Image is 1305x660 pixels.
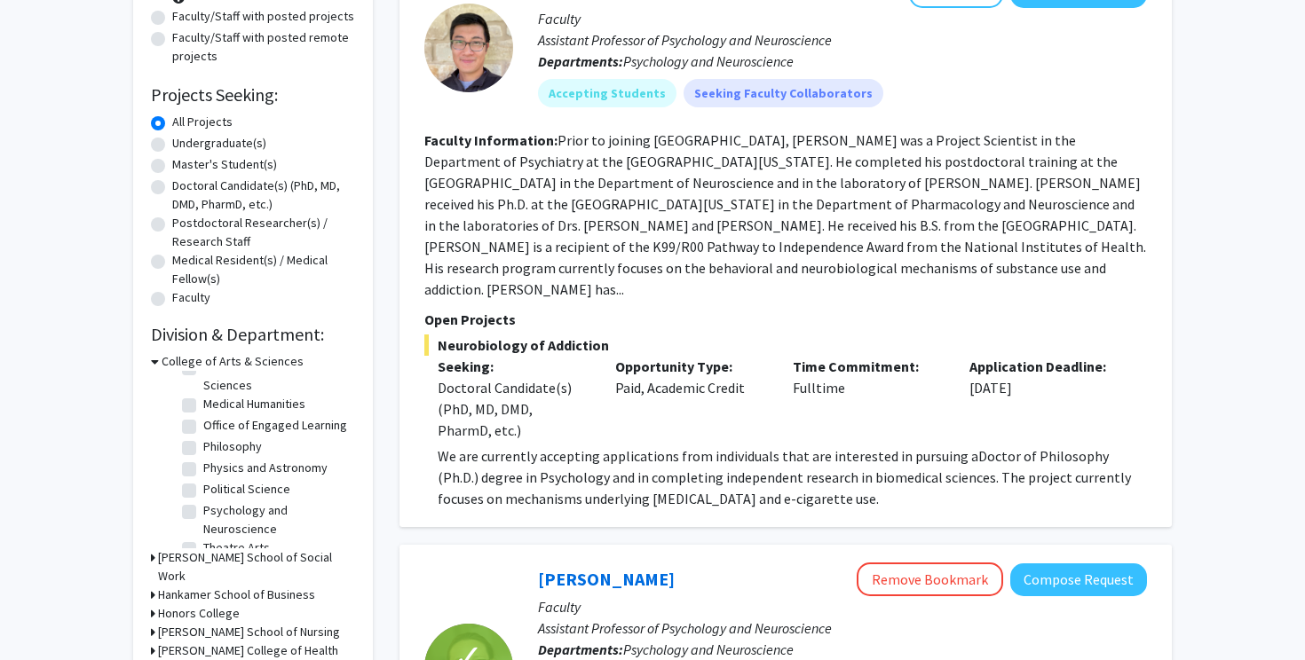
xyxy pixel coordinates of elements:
label: Medical Resident(s) / Medical Fellow(s) [172,251,355,288]
div: Paid, Academic Credit [602,356,779,441]
label: Faculty [172,288,210,307]
label: Political Science [203,480,290,499]
label: Medical Humanities [203,395,305,413]
h3: [PERSON_NAME] School of Nursing [158,623,340,641]
p: Assistant Professor of Psychology and Neuroscience [538,29,1147,51]
fg-read-more: Prior to joining [GEOGRAPHIC_DATA], [PERSON_NAME] was a Project Scientist in the Department of Ps... [424,131,1146,298]
div: [DATE] [956,356,1134,441]
h2: Projects Seeking: [151,84,355,106]
label: Institute for Aviation Sciences [203,357,351,395]
span: Psychology and Neuroscience [623,52,794,70]
span: Psychology and Neuroscience [623,640,794,658]
label: Philosophy [203,437,262,456]
p: Faculty [538,8,1147,29]
h2: Division & Department: [151,324,355,345]
div: Fulltime [779,356,957,441]
label: Physics and Astronomy [203,459,328,477]
a: [PERSON_NAME] [538,568,675,590]
label: Faculty/Staff with posted remote projects [172,28,355,66]
label: Postdoctoral Researcher(s) / Research Staff [172,214,355,251]
span: Neurobiology of Addiction [424,334,1147,356]
iframe: Chat [13,580,75,647]
h3: College of Arts & Sciences [162,352,304,371]
p: Opportunity Type: [615,356,766,377]
button: Compose Request to Elisabeth Vichaya [1010,563,1147,596]
b: Departments: [538,52,623,70]
p: Application Deadline: [969,356,1120,377]
b: Departments: [538,640,623,658]
p: We are currently accepting applications from individuals that are interested in pursuing a [438,445,1147,509]
p: Faculty [538,596,1147,617]
label: Faculty/Staff with posted projects [172,7,354,26]
mat-chip: Seeking Faculty Collaborators [684,79,883,107]
span: Doctor of Philosophy (Ph.D.) degree in Psychology and in completing independent research in biome... [438,447,1131,507]
label: Psychology and Neuroscience [203,501,351,538]
p: Assistant Professor of Psychology and Neuroscience [538,617,1147,639]
label: Master's Student(s) [172,155,277,174]
label: Doctoral Candidate(s) (PhD, MD, DMD, PharmD, etc.) [172,177,355,214]
h3: [PERSON_NAME] School of Social Work [158,548,355,585]
mat-chip: Accepting Students [538,79,676,107]
label: Office of Engaged Learning [203,416,347,435]
button: Remove Bookmark [857,562,1003,596]
p: Time Commitment: [793,356,944,377]
label: Theatre Arts [203,538,270,557]
h3: Honors College [158,604,240,623]
div: Doctoral Candidate(s) (PhD, MD, DMD, PharmD, etc.) [438,377,589,441]
b: Faculty Information: [424,131,558,149]
p: Seeking: [438,356,589,377]
label: Undergraduate(s) [172,134,266,153]
h3: Hankamer School of Business [158,585,315,604]
label: All Projects [172,113,233,131]
p: Open Projects [424,309,1147,330]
